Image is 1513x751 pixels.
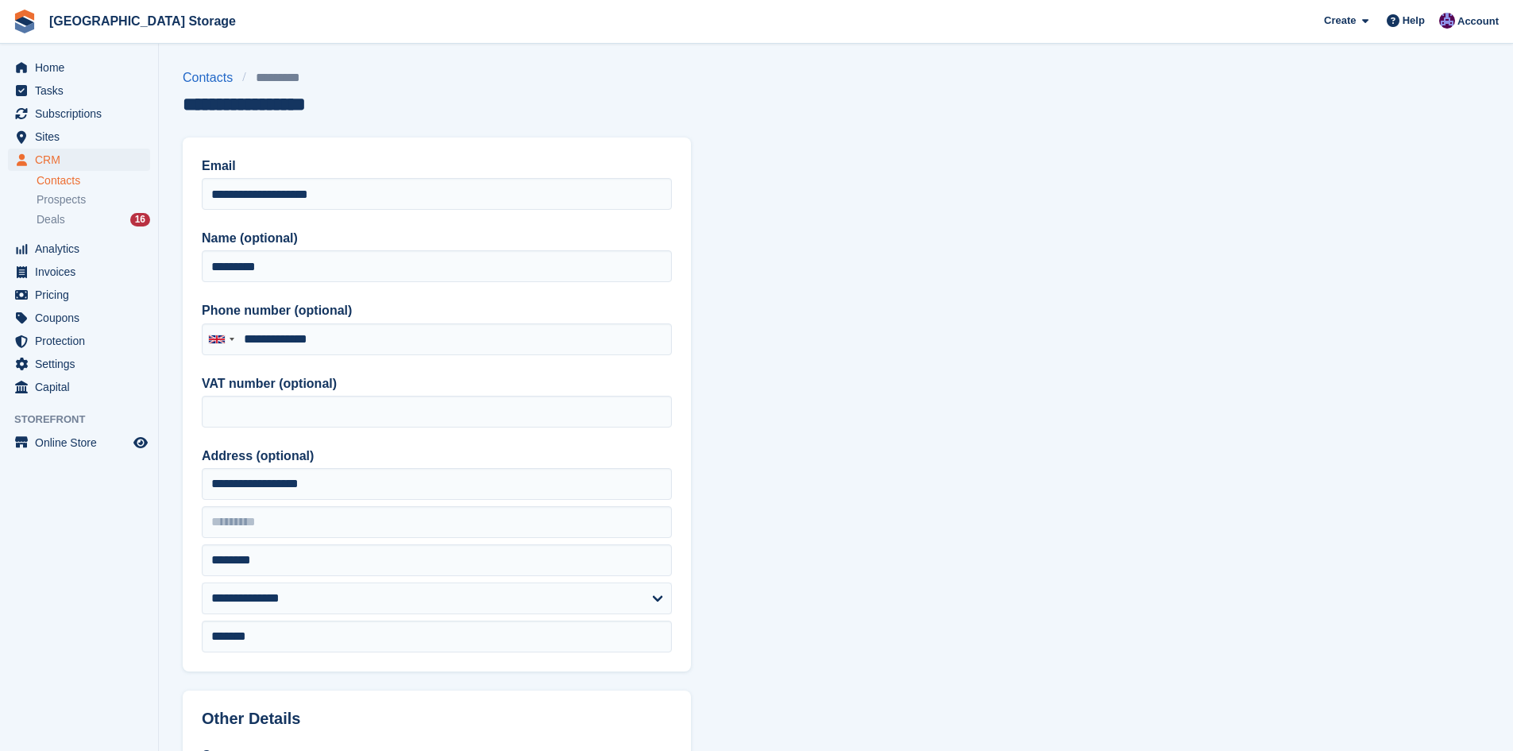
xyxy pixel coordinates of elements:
[35,330,130,352] span: Protection
[8,284,150,306] a: menu
[35,149,130,171] span: CRM
[8,79,150,102] a: menu
[8,330,150,352] a: menu
[37,211,150,228] a: Deals 16
[8,103,150,125] a: menu
[8,432,150,454] a: menu
[35,353,130,375] span: Settings
[8,238,150,260] a: menu
[8,376,150,398] a: menu
[1403,13,1425,29] span: Help
[37,212,65,227] span: Deals
[35,261,130,283] span: Invoices
[202,710,672,728] h2: Other Details
[8,56,150,79] a: menu
[8,261,150,283] a: menu
[43,8,242,34] a: [GEOGRAPHIC_DATA] Storage
[35,432,130,454] span: Online Store
[35,238,130,260] span: Analytics
[202,447,672,466] label: Address (optional)
[37,192,86,207] span: Prospects
[35,103,130,125] span: Subscriptions
[35,376,130,398] span: Capital
[203,324,239,354] div: United Kingdom: +44
[35,126,130,148] span: Sites
[1324,13,1356,29] span: Create
[8,149,150,171] a: menu
[8,126,150,148] a: menu
[131,433,150,452] a: Preview store
[8,353,150,375] a: menu
[183,68,242,87] a: Contacts
[37,173,150,188] a: Contacts
[35,284,130,306] span: Pricing
[202,229,672,248] label: Name (optional)
[14,412,158,428] span: Storefront
[1457,14,1499,29] span: Account
[35,79,130,102] span: Tasks
[202,301,672,320] label: Phone number (optional)
[8,307,150,329] a: menu
[13,10,37,33] img: stora-icon-8386f47178a22dfd0bd8f6a31ec36ba5ce8667c1dd55bd0f319d3a0aa187defe.svg
[183,68,310,87] nav: breadcrumbs
[35,307,130,329] span: Coupons
[202,157,672,176] label: Email
[130,213,150,226] div: 16
[37,192,150,208] a: Prospects
[1439,13,1455,29] img: Hollie Harvey
[202,374,672,393] label: VAT number (optional)
[35,56,130,79] span: Home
